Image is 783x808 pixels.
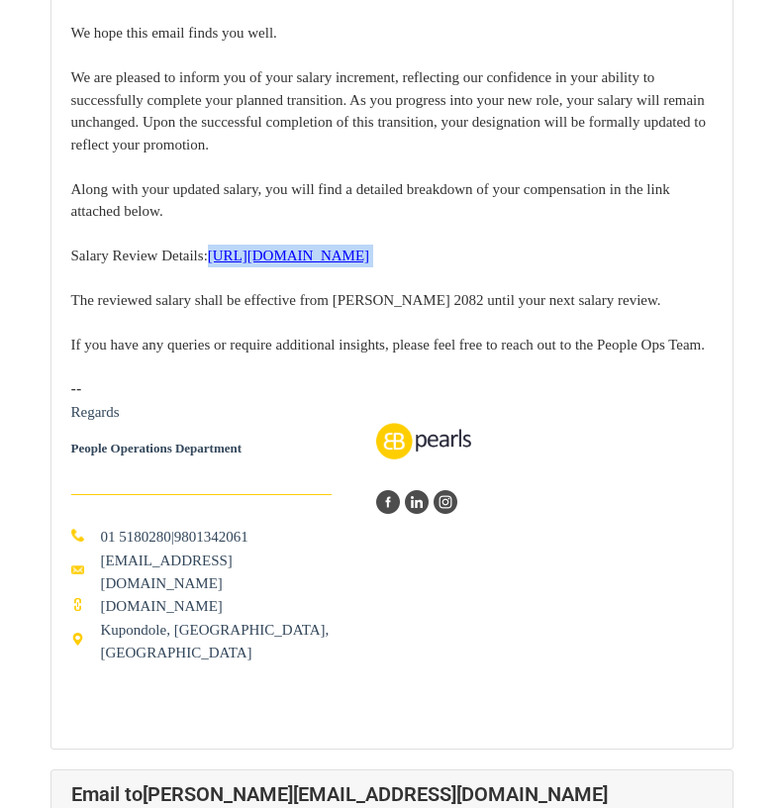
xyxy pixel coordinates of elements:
[101,597,223,615] a: [DOMAIN_NAME]
[175,441,242,455] span: Department
[101,622,330,660] font: Kupondole, [GEOGRAPHIC_DATA], [GEOGRAPHIC_DATA]
[684,713,783,808] iframe: Chat Widget
[376,490,400,514] img: facebook
[101,529,171,545] a: 01 5180280
[405,490,429,514] img: linkedin
[101,529,248,545] font: |
[71,529,84,542] img: mobilePhone
[71,404,120,420] font: Regards
[71,598,84,611] img: website
[101,553,233,591] font: [EMAIL_ADDRESS][DOMAIN_NAME]
[376,423,471,459] img: AIorK4wnSnC7TRobrWSOqMEb_E6ZXopUW4wJvA63GY-Rz6hiWa6cv4yXHxX9uGbEg1X-2GBFEZcpZGjRBD3G
[71,633,84,646] img: address
[71,563,84,576] img: emailAddress
[174,529,248,545] a: 9801342061
[208,248,369,263] u: [URL][DOMAIN_NAME]
[434,490,457,514] img: instagram
[101,552,233,592] a: [EMAIL_ADDRESS][DOMAIN_NAME]
[71,441,172,455] span: People Operations
[71,782,713,806] h4: Email to [PERSON_NAME][EMAIL_ADDRESS][DOMAIN_NAME]
[71,380,82,398] span: --
[101,598,223,614] font: [DOMAIN_NAME]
